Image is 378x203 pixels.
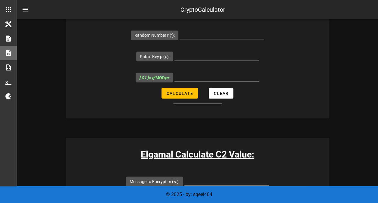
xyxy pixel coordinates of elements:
label: Message to Encrypt m ( ): [130,178,180,184]
i: p [165,54,167,59]
label: Public Key p ( ): [140,53,170,59]
i: = g [139,75,155,80]
sup: r [171,32,172,36]
button: nav-menu-toggle [18,2,32,17]
b: [ C1 ] [139,75,149,80]
div: CryptoCalculator [180,5,225,14]
i: p [165,75,167,80]
h3: Elgamal Calculate C2 Value: [66,147,329,161]
i: m [174,179,177,184]
sup: r [154,74,155,78]
span: Calculate [166,91,193,95]
label: Random Number r ( ): [134,32,175,38]
button: Clear [209,88,233,98]
button: Calculate [161,88,198,98]
span: Clear [214,91,229,95]
span: MOD = [139,75,170,80]
span: © 2025 - by: sqeel404 [166,192,212,197]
